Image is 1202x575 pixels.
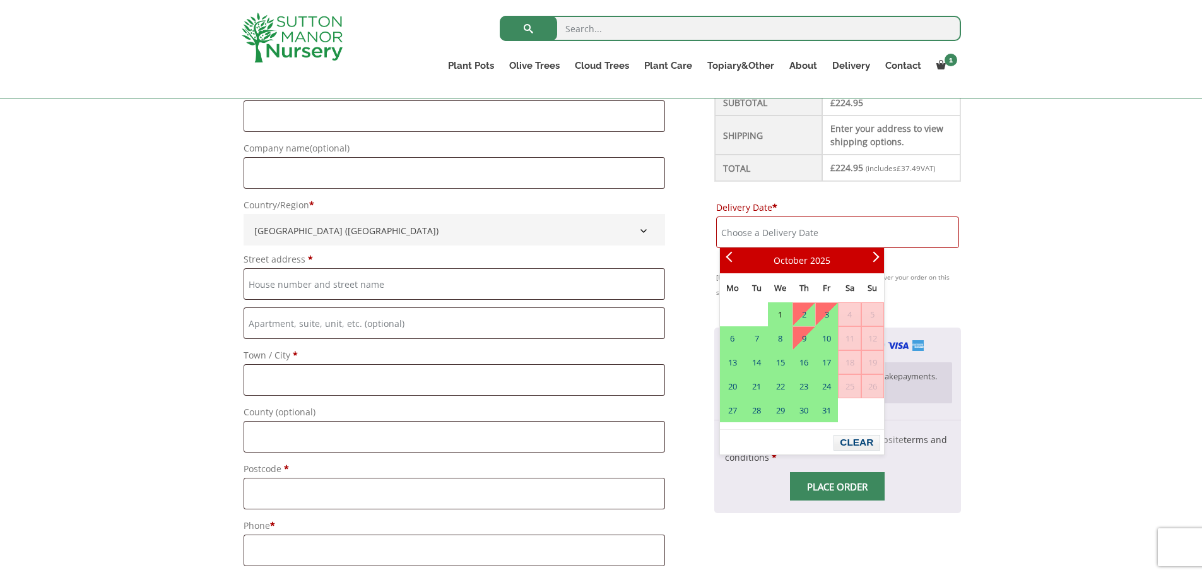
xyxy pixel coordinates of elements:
[830,97,835,109] span: £
[799,282,809,293] span: Thursday
[242,13,343,62] img: logo
[790,472,885,501] input: Place order
[768,326,792,350] td: Available Deliveries60
[745,374,768,398] td: Available Deliveries60
[863,250,884,271] a: Next
[792,374,815,398] td: Available Deliveries60
[244,268,666,300] input: House number and street name
[244,214,666,246] span: Country/Region
[746,327,767,350] a: 7
[721,375,745,398] a: 20
[637,57,700,74] a: Plant Care
[746,375,767,398] a: 21
[745,326,768,350] td: Available Deliveries60
[839,327,860,350] span: 11
[792,350,815,374] td: Available Deliveries60
[862,351,883,374] span: 19
[816,303,837,326] a: 3
[839,351,860,374] span: 18
[746,399,767,422] a: 28
[846,282,854,293] span: Saturday
[769,327,792,350] a: 8
[866,163,935,173] small: (includes VAT)
[782,57,825,74] a: About
[720,398,745,422] td: Available Deliveries60
[720,350,745,374] td: Available Deliveries60
[816,327,837,350] a: 10
[834,435,880,451] button: Clear
[244,347,666,364] label: Town / City
[825,57,878,74] a: Delivery
[830,162,835,174] span: £
[816,351,837,374] a: 17
[792,302,815,326] td: Available Deliveries59
[244,251,666,268] label: Street address
[716,216,958,248] input: Choose a Delivery Date
[745,398,768,422] td: Available Deliveries60
[792,398,815,422] td: Available Deliveries60
[310,142,350,154] span: (optional)
[716,199,958,216] label: Delivery Date
[715,90,822,116] th: Subtotal
[815,398,838,422] td: Available Deliveries60
[878,57,929,74] a: Contact
[700,57,782,74] a: Topiary&Other
[768,350,792,374] td: Available Deliveries60
[768,398,792,422] td: Available Deliveries60
[793,351,815,374] a: 16
[720,374,745,398] td: Available Deliveries60
[945,54,957,66] span: 1
[897,163,921,173] span: 37.49
[769,399,792,422] a: 29
[244,403,666,421] label: County
[768,302,792,326] td: Available Deliveries60
[816,399,837,422] a: 31
[810,254,830,266] span: 2025
[823,282,830,293] span: Friday
[929,57,961,74] a: 1
[250,220,659,241] span: United Kingdom (UK)
[774,282,786,293] span: Wednesday
[772,451,777,463] abbr: required
[726,282,739,293] span: Monday
[244,196,666,214] label: Country/Region
[822,116,960,155] td: Enter your address to view shipping options.
[855,340,924,351] img: Takepayments Card Payments
[244,517,666,535] label: Phone
[500,16,961,41] input: Search...
[792,326,815,350] td: Available Deliveries59
[721,399,745,422] a: 27
[816,375,837,398] a: 24
[868,282,877,293] span: Sunday
[769,375,792,398] a: 22
[244,307,666,339] input: Apartment, suite, unit, etc. (optional)
[244,139,666,157] label: Company name
[769,351,792,374] a: 15
[793,303,815,326] a: 2
[897,163,901,173] span: £
[862,303,883,326] span: 5
[830,162,863,174] bdi: 224.95
[815,374,838,398] td: Available Deliveries60
[862,375,883,398] span: 26
[793,327,815,350] a: 9
[793,375,815,398] a: 23
[721,351,745,374] a: 13
[502,57,567,74] a: Olive Trees
[772,201,777,213] abbr: required
[830,97,863,109] bdi: 224.95
[769,303,792,326] a: 1
[726,256,736,266] span: Prev
[720,326,745,350] td: Available Deliveries60
[715,155,822,181] th: Total
[715,116,822,155] th: Shipping
[745,350,768,374] td: Available Deliveries60
[752,282,762,293] span: Tuesday
[839,303,860,326] span: 4
[567,57,637,74] a: Cloud Trees
[815,326,838,350] td: Available Deliveries60
[793,399,815,422] a: 30
[721,327,745,350] a: 6
[768,374,792,398] td: Available Deliveries60
[862,327,883,350] span: 12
